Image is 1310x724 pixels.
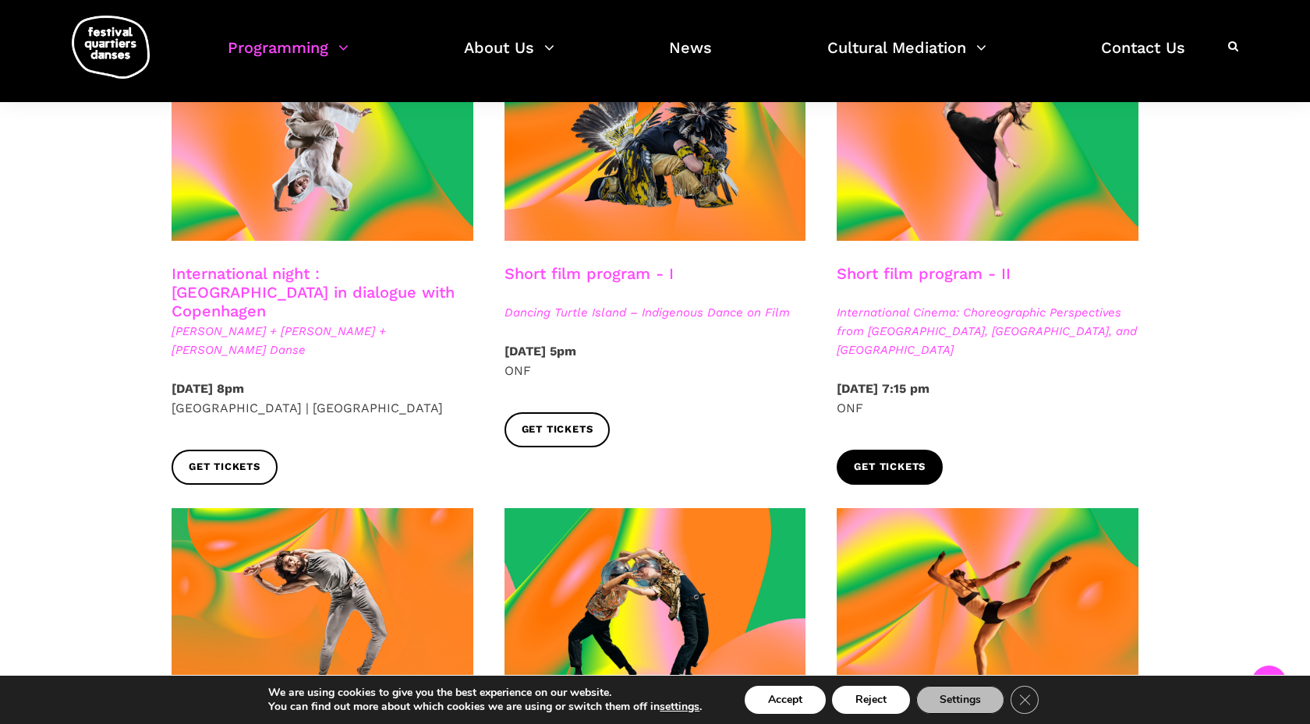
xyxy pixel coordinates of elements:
[505,303,806,322] span: Dancing Turtle Island – Indigenous Dance on Film
[464,34,554,80] a: About Us
[1011,686,1039,714] button: Close GDPR Cookie Banner
[837,379,1138,419] p: ONF
[505,341,806,381] p: ONF
[745,686,826,714] button: Accept
[837,450,943,485] a: Get tickets
[505,344,576,358] strong: [DATE] 5pm
[522,422,593,438] span: Get tickets
[669,34,712,80] a: News
[172,322,473,359] span: [PERSON_NAME] + [PERSON_NAME] + [PERSON_NAME] Danse
[172,379,473,419] p: [GEOGRAPHIC_DATA] | [GEOGRAPHIC_DATA]
[916,686,1004,714] button: Settings
[660,700,699,714] button: settings
[837,381,929,396] strong: [DATE] 7:15 pm
[832,686,910,714] button: Reject
[827,34,986,80] a: Cultural Mediation
[172,381,244,396] strong: [DATE] 8pm
[189,459,260,475] span: Get tickets
[172,264,455,320] a: International night : [GEOGRAPHIC_DATA] in dialogue with Copenhagen
[837,264,1011,303] h3: Short film program - II
[72,16,150,79] img: logo-fqd-med
[505,264,674,303] h3: Short film program - I
[837,303,1138,359] span: International Cinema: Choreographic Perspectives from [GEOGRAPHIC_DATA], [GEOGRAPHIC_DATA], and [...
[228,34,349,80] a: Programming
[505,412,611,447] a: Get tickets
[854,459,926,475] span: Get tickets
[172,450,278,485] a: Get tickets
[268,700,702,714] p: You can find out more about which cookies we are using or switch them off in .
[268,686,702,700] p: We are using cookies to give you the best experience on our website.
[1101,34,1185,80] a: Contact Us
